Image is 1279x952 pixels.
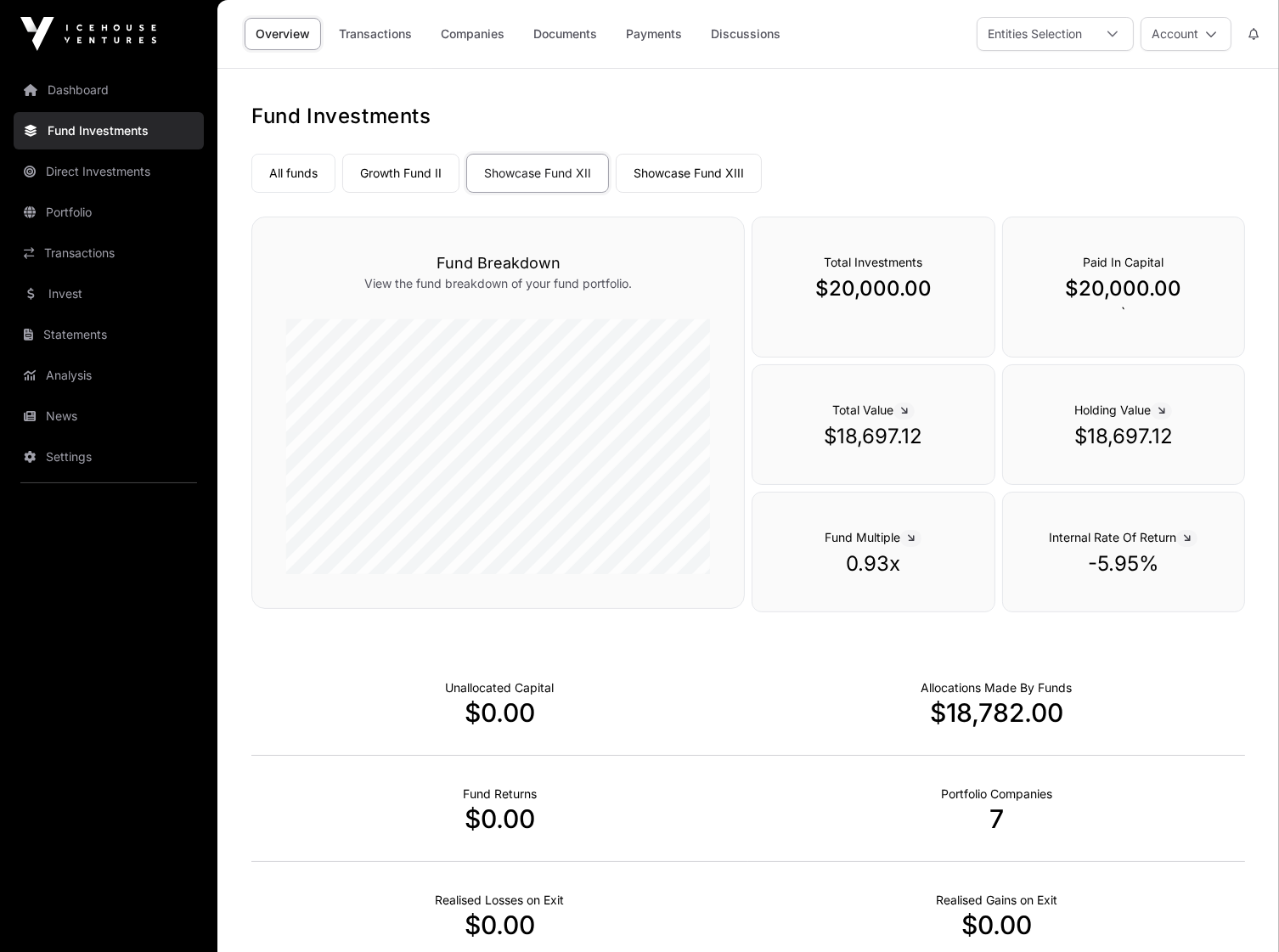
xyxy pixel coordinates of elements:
[20,17,156,51] img: Icehouse Ventures Logo
[14,397,204,435] a: News
[748,910,1245,940] p: $0.00
[430,18,516,50] a: Companies
[14,234,204,272] a: Transactions
[786,423,960,450] p: $18,697.12
[436,892,565,909] p: Net Realised on Negative Exits
[14,153,204,190] a: Direct Investments
[978,18,1092,50] div: Entities Selection
[286,275,710,292] p: View the fund breakdown of your fund portfolio.
[1194,870,1279,952] iframe: Chat Widget
[786,550,960,577] p: 0.93x
[251,803,748,834] p: $0.00
[921,679,1073,696] p: Capital Deployed Into Companies
[14,71,204,109] a: Dashboard
[342,154,459,193] a: Growth Fund II
[251,103,1245,130] h1: Fund Investments
[14,275,204,313] a: Invest
[941,786,1052,803] p: Number of Companies Deployed Into
[1074,403,1172,417] span: Holding Value
[1141,17,1231,51] button: Account
[251,910,748,940] p: $0.00
[748,697,1245,728] p: $18,782.00
[14,438,204,476] a: Settings
[251,154,335,193] a: All funds
[786,275,960,302] p: $20,000.00
[14,112,204,149] a: Fund Investments
[824,255,922,269] span: Total Investments
[1049,530,1197,544] span: Internal Rate Of Return
[446,679,555,696] p: Cash not yet allocated
[14,194,204,231] a: Portfolio
[700,18,792,50] a: Discussions
[14,316,204,353] a: Statements
[1083,255,1163,269] span: Paid In Capital
[251,697,748,728] p: $0.00
[615,18,693,50] a: Payments
[522,18,608,50] a: Documents
[328,18,423,50] a: Transactions
[14,357,204,394] a: Analysis
[832,403,915,417] span: Total Value
[1037,275,1210,302] p: $20,000.00
[936,892,1057,909] p: Net Realised on Positive Exits
[1002,217,1245,358] div: `
[825,530,921,544] span: Fund Multiple
[1037,550,1210,577] p: -5.95%
[245,18,321,50] a: Overview
[616,154,762,193] a: Showcase Fund XIII
[286,251,710,275] h3: Fund Breakdown
[748,803,1245,834] p: 7
[466,154,609,193] a: Showcase Fund XII
[1037,423,1210,450] p: $18,697.12
[463,786,537,803] p: Realised Returns from Funds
